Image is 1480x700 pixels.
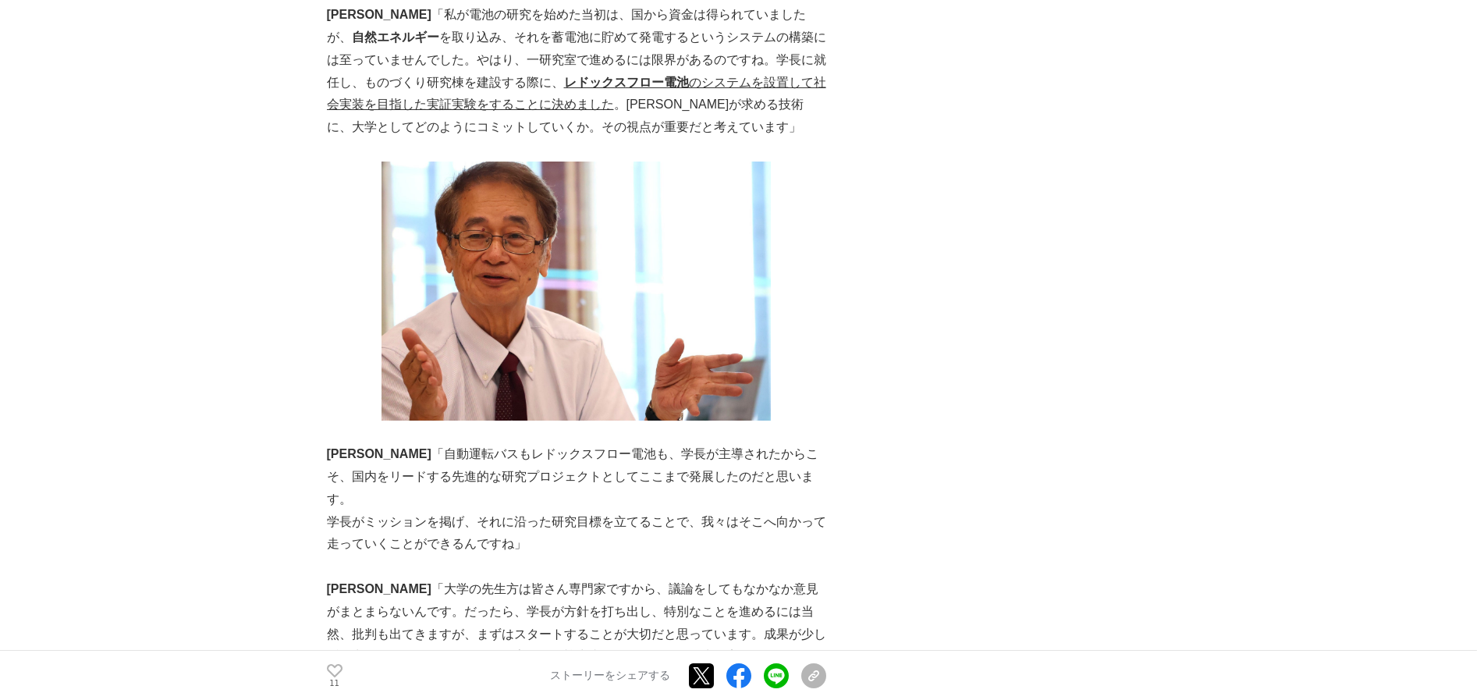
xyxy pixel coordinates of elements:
[327,447,431,460] strong: [PERSON_NAME]
[382,162,771,421] img: thumbnail_f2b9c180-733c-11f0-87a7-8b04ca39124f.JPG
[327,8,431,21] strong: [PERSON_NAME]
[327,582,431,595] strong: [PERSON_NAME]
[327,679,342,687] p: 11
[327,578,826,691] p: 「大学の先生方は皆さん専門家ですから、議論をしてもなかなか意見がまとまらないんです。だったら、学長が方針を打ち出し、特別なことを進めるには当然、批判も出てきますが、まずはスタートすることが大切だ...
[327,511,826,556] p: 学長がミッションを掲げ、それに沿った研究目標を立てることで、我々はそこへ向かって走っていくことができるんですね」
[550,669,670,683] p: ストーリーをシェアする
[327,443,826,510] p: 「自動運転バスもレドックスフロー電池も、学長が主導されたからこそ、国内をリードする先進的な研究プロジェクトとしてここまで発展したのだと思います。
[564,76,689,89] u: レドックスフロー電池
[327,4,826,139] p: 「私が電池の研究を始めた当初は、国から資金は得られていましたが、 を取り込み、それを蓄電池に貯めて発電するというシステムの構築には至っていませんでした。やはり、一研究室で進めるには限界があるので...
[352,30,439,44] strong: 自然エネルギー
